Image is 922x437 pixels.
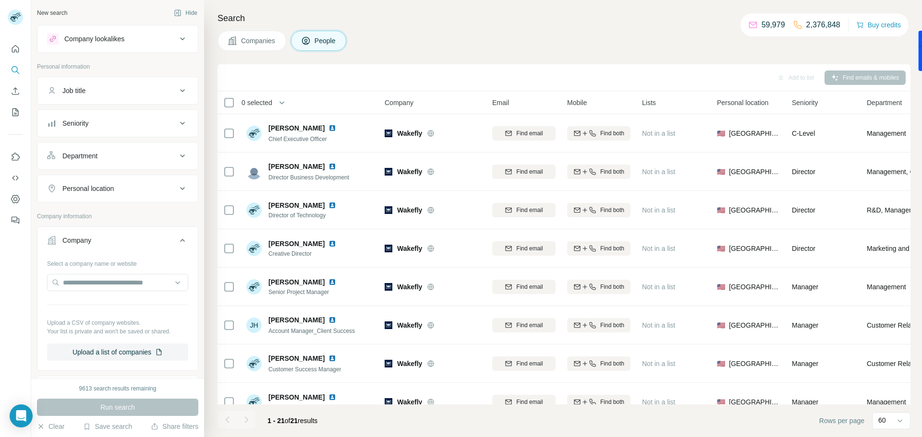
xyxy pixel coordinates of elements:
span: [GEOGRAPHIC_DATA] [729,244,780,253]
span: [GEOGRAPHIC_DATA] [729,359,780,368]
p: 2,376,848 [806,19,840,31]
span: Lists [642,98,656,107]
button: Find email [492,356,556,371]
span: C-Level [792,130,815,137]
span: Wakefly [397,129,422,138]
div: Open Intercom Messenger [10,404,33,427]
span: Find email [516,283,543,291]
img: Logo of Wakefly [385,245,392,252]
button: Find both [567,395,631,409]
button: Find both [567,241,631,256]
p: 60 [878,415,886,425]
button: Company [37,229,198,256]
img: Logo of Wakefly [385,283,392,291]
span: Wakefly [397,320,422,330]
span: 🇺🇸 [717,359,725,368]
button: Find email [492,318,556,332]
span: Not in a list [642,398,675,406]
span: Email [492,98,509,107]
span: 🇺🇸 [717,282,725,292]
img: Logo of Wakefly [385,168,392,176]
div: Company [62,236,91,245]
span: Find both [600,398,624,406]
span: 1 - 21 [267,417,285,425]
div: Select a company name or website [47,256,188,268]
span: Wakefly [397,167,422,177]
span: Manager [792,398,818,406]
span: 🇺🇸 [717,320,725,330]
span: Creative Director [268,249,340,258]
span: [PERSON_NAME] [268,277,325,287]
img: LinkedIn logo [328,201,336,209]
span: 21 [291,417,298,425]
span: Director [792,206,815,214]
p: Your list is private and won't be saved or shared. [47,327,188,336]
button: Company lookalikes [37,27,198,50]
span: Find both [600,167,624,176]
img: Logo of Wakefly [385,321,392,329]
span: Find both [600,129,624,138]
span: [PERSON_NAME] [268,392,325,402]
button: Quick start [8,40,23,58]
span: Senior Project Manager [268,403,340,412]
span: Rows per page [819,416,864,425]
button: Find email [492,395,556,409]
div: Department [62,151,97,161]
span: of [285,417,291,425]
span: 🇺🇸 [717,129,725,138]
button: Job title [37,79,198,102]
button: Hide [167,6,204,20]
span: Find email [516,167,543,176]
img: Logo of Wakefly [385,360,392,367]
span: Manager [792,283,818,291]
span: Manager [792,360,818,367]
img: Avatar [246,279,262,295]
span: Not in a list [642,360,675,367]
button: Find email [492,203,556,217]
span: Chief Executive Officer [268,136,327,142]
span: Find email [516,359,543,368]
button: Clear [37,422,64,431]
span: Find both [600,283,624,291]
span: Find both [600,321,624,330]
img: Avatar [246,241,262,256]
span: Management [867,282,906,292]
p: Company information [37,212,198,221]
button: Department [37,144,198,167]
button: Use Surfe on LinkedIn [8,148,23,165]
button: Find both [567,318,631,332]
span: 🇺🇸 [717,244,725,253]
span: [PERSON_NAME] [268,123,325,133]
button: Find both [567,356,631,371]
img: LinkedIn logo [328,278,336,286]
button: Save search [83,422,132,431]
button: Share filters [151,422,198,431]
span: [GEOGRAPHIC_DATA] [729,282,780,292]
div: Seniority [62,118,88,128]
span: Wakefly [397,244,422,253]
button: Find both [567,126,631,141]
span: Management [867,129,906,138]
span: Wakefly [397,205,422,215]
img: Avatar [246,126,262,141]
span: Seniority [792,98,818,107]
span: Find email [516,398,543,406]
div: Job title [62,86,85,95]
h4: Search [218,12,910,25]
img: Avatar [246,356,262,371]
button: Personal location [37,177,198,200]
span: Not in a list [642,206,675,214]
span: Wakefly [397,282,422,292]
span: Wakefly [397,359,422,368]
span: 🇺🇸 [717,205,725,215]
button: Seniority [37,112,198,135]
img: Logo of Wakefly [385,130,392,137]
span: Senior Project Manager [268,288,340,296]
span: Find both [600,244,624,253]
span: Personal location [717,98,768,107]
span: Management [867,397,906,407]
span: Find email [516,321,543,330]
span: [GEOGRAPHIC_DATA] [729,397,780,407]
span: Director [792,245,815,252]
span: Companies [241,36,276,46]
